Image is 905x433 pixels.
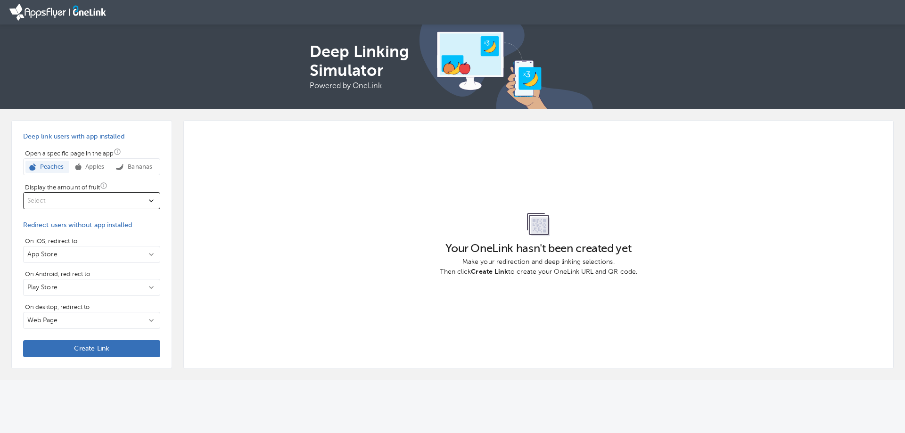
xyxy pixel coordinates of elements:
[471,268,508,275] b: Create Link
[27,316,145,325] p: Web Page
[23,148,160,158] p: Open a specific page in the app
[440,257,637,277] p: Make your redirection and deep linking selections. Then click to create your OneLink URL and QR c...
[23,182,160,192] p: Display the amount of fruit
[23,312,160,329] button: On desktop, redirect to
[23,237,160,246] p: On iOS, redirect to:
[310,80,416,91] h6: Powered by OneLink
[23,270,160,279] p: On Android, redirect to
[71,161,110,173] button: Apples
[82,162,104,172] p: Apples
[27,250,145,259] p: App Store
[124,162,152,172] p: Bananas
[445,242,631,255] h1: Your OneLink hasn't been created yet
[23,302,160,312] p: On desktop, redirect to
[23,279,160,296] button: On Android, redirect to
[27,196,145,205] p: Select
[310,42,416,80] h4: Deep Linking Simulator
[31,344,153,353] span: Create Link
[23,132,160,141] p: Deep link users with app installed
[23,221,160,230] p: Redirect users without app installed
[23,246,160,263] button: On iOS, redirect to:
[27,283,145,292] p: Play Store
[25,161,69,173] button: Peaches
[23,192,160,209] button: [object Object]
[111,161,157,173] button: Bananas
[23,340,160,357] button: Create Link
[36,162,64,172] p: Peaches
